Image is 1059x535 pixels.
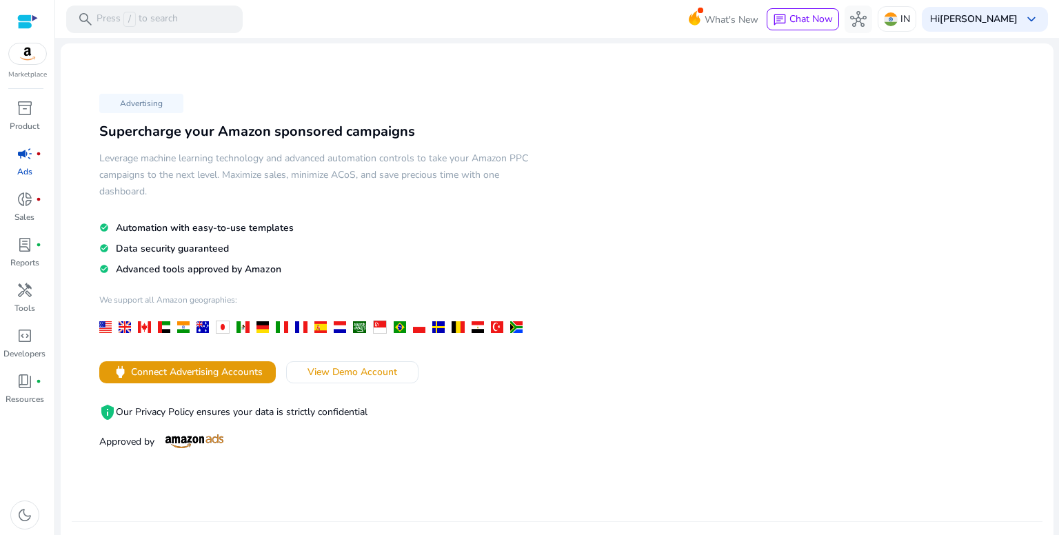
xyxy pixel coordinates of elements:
span: fiber_manual_record [36,242,41,248]
span: Data security guaranteed [116,242,229,255]
span: inventory_2 [17,100,33,117]
b: [PERSON_NAME] [940,12,1018,26]
p: Press to search [97,12,178,27]
span: fiber_manual_record [36,378,41,384]
p: IN [900,7,910,31]
h5: Leverage machine learning technology and advanced automation controls to take your Amazon PPC cam... [99,150,529,200]
span: search [77,11,94,28]
span: fiber_manual_record [36,151,41,157]
p: Sales [14,211,34,223]
p: Tools [14,302,35,314]
p: Product [10,120,39,132]
span: Chat Now [789,12,833,26]
span: dark_mode [17,507,33,523]
span: donut_small [17,191,33,208]
p: Hi [930,14,1018,24]
h3: Supercharge your Amazon sponsored campaigns [99,123,529,140]
img: in.svg [884,12,898,26]
p: Reports [10,256,39,269]
span: book_4 [17,373,33,390]
span: code_blocks [17,327,33,344]
p: Resources [6,393,44,405]
p: Ads [17,165,32,178]
button: powerConnect Advertising Accounts [99,361,276,383]
h4: We support all Amazon geographies: [99,294,529,316]
button: hub [845,6,872,33]
p: Approved by [99,434,529,449]
span: Connect Advertising Accounts [131,365,263,379]
span: Advanced tools approved by Amazon [116,263,281,276]
mat-icon: check_circle [99,222,109,234]
p: Our Privacy Policy ensures your data is strictly confidential [99,404,529,421]
p: Marketplace [8,70,47,80]
mat-icon: privacy_tip [99,404,116,421]
p: Advertising [99,94,183,113]
mat-icon: check_circle [99,243,109,254]
span: fiber_manual_record [36,196,41,202]
span: What's New [705,8,758,32]
button: View Demo Account [286,361,418,383]
span: handyman [17,282,33,299]
mat-icon: check_circle [99,263,109,275]
img: amazon.svg [9,43,46,64]
button: chatChat Now [767,8,839,30]
p: Developers [3,347,46,360]
span: lab_profile [17,236,33,253]
span: / [123,12,136,27]
span: View Demo Account [307,365,397,379]
span: campaign [17,145,33,162]
span: power [112,364,128,380]
span: keyboard_arrow_down [1023,11,1040,28]
span: hub [850,11,867,28]
span: chat [773,13,787,27]
span: Automation with easy-to-use templates [116,221,294,234]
